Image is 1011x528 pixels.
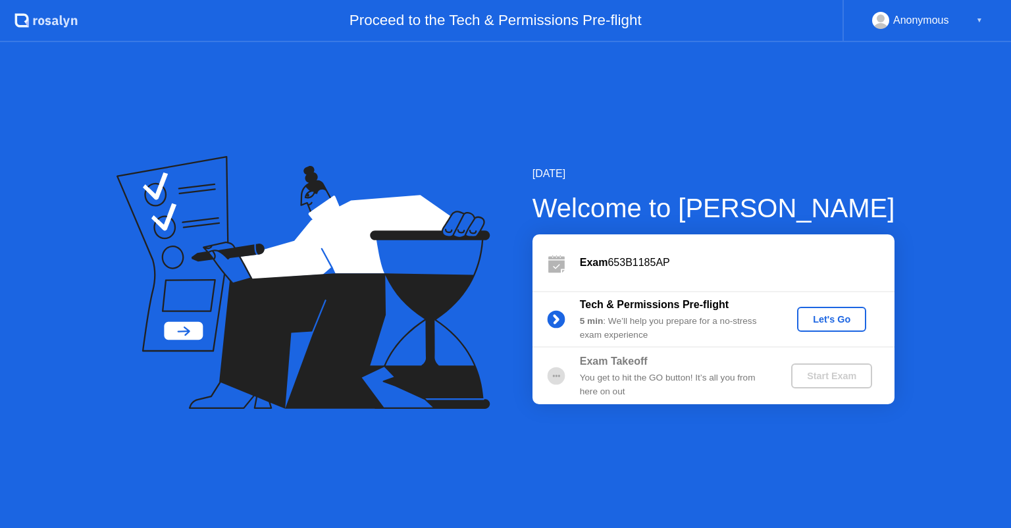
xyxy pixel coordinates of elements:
[796,371,867,381] div: Start Exam
[893,12,949,29] div: Anonymous
[532,166,895,182] div: [DATE]
[976,12,983,29] div: ▼
[580,257,608,268] b: Exam
[580,356,648,367] b: Exam Takeoff
[791,363,872,388] button: Start Exam
[802,314,861,325] div: Let's Go
[532,188,895,228] div: Welcome to [PERSON_NAME]
[580,315,769,342] div: : We’ll help you prepare for a no-stress exam experience
[580,299,729,310] b: Tech & Permissions Pre-flight
[580,316,604,326] b: 5 min
[797,307,866,332] button: Let's Go
[580,255,894,271] div: 653B1185AP
[580,371,769,398] div: You get to hit the GO button! It’s all you from here on out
